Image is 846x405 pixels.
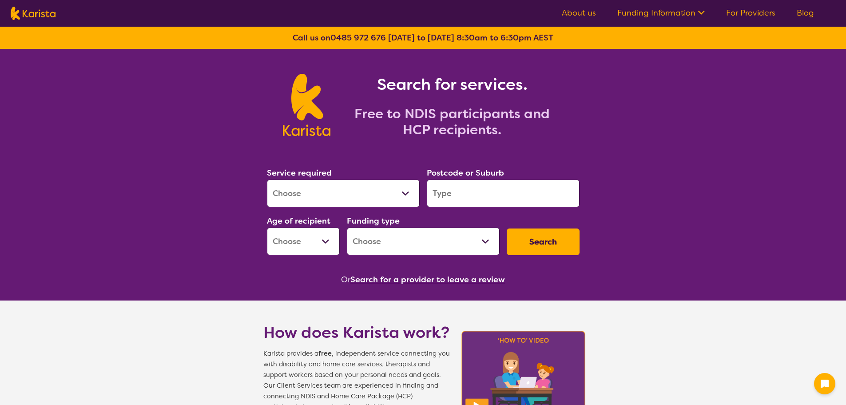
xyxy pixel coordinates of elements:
b: free [318,349,332,358]
label: Service required [267,168,332,178]
a: Blog [797,8,814,18]
img: Karista logo [283,74,330,136]
label: Age of recipient [267,216,330,226]
label: Funding type [347,216,400,226]
img: Karista logo [11,7,56,20]
label: Postcode or Suburb [427,168,504,178]
a: About us [562,8,596,18]
button: Search [507,229,580,255]
button: Search for a provider to leave a review [350,273,505,286]
input: Type [427,180,580,207]
h2: Free to NDIS participants and HCP recipients. [341,106,563,138]
b: Call us on [DATE] to [DATE] 8:30am to 6:30pm AEST [293,32,553,43]
span: Or [341,273,350,286]
a: For Providers [726,8,775,18]
a: Funding Information [617,8,705,18]
h1: How does Karista work? [263,322,450,343]
h1: Search for services. [341,74,563,95]
a: 0485 972 676 [330,32,386,43]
